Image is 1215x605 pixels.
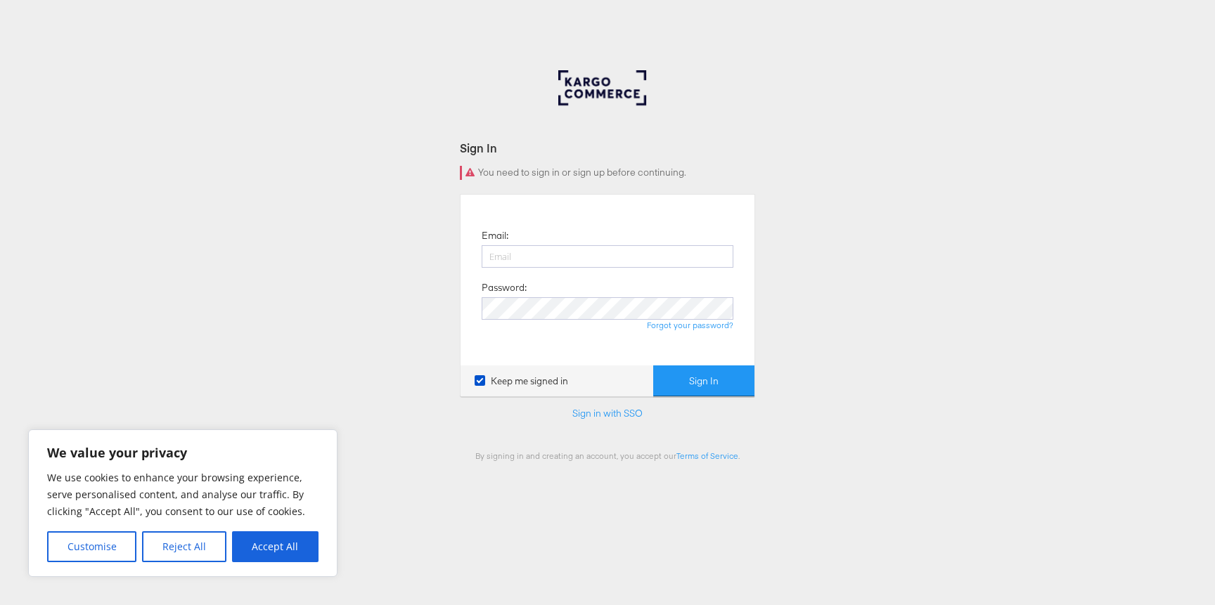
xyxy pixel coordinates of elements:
label: Email: [482,229,508,242]
label: Keep me signed in [475,375,568,388]
p: We use cookies to enhance your browsing experience, serve personalised content, and analyse our t... [47,469,319,520]
div: You need to sign in or sign up before continuing. [460,166,755,180]
div: Sign In [460,140,755,156]
input: Email [482,245,733,268]
p: We value your privacy [47,444,319,461]
a: Sign in with SSO [572,407,643,419]
a: Terms of Service [676,450,738,461]
div: We value your privacy [28,429,337,577]
label: Password: [482,281,527,294]
button: Reject All [142,531,226,562]
a: Forgot your password? [647,320,733,330]
button: Accept All [232,531,319,562]
button: Customise [47,531,136,562]
div: By signing in and creating an account, you accept our . [460,450,755,461]
button: Sign In [653,365,754,397]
